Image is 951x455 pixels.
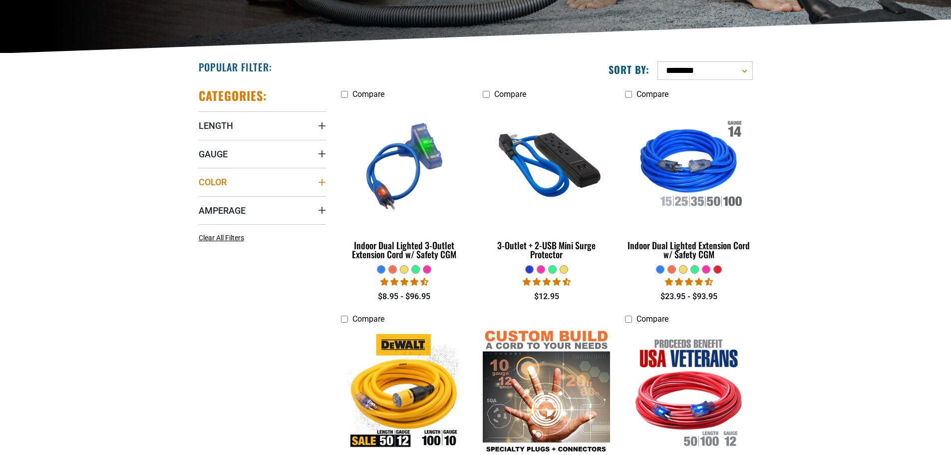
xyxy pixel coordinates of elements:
[352,89,384,99] span: Compare
[199,168,326,196] summary: Color
[625,291,752,303] div: $23.95 - $93.95
[352,314,384,324] span: Compare
[625,241,752,259] div: Indoor Dual Lighted Extension Cord w/ Safety CGM
[484,109,610,224] img: blue
[199,111,326,139] summary: Length
[626,109,752,224] img: Indoor Dual Lighted Extension Cord w/ Safety CGM
[199,234,244,242] span: Clear All Filters
[636,314,668,324] span: Compare
[199,205,246,216] span: Amperage
[199,88,268,103] h2: Categories:
[665,277,713,287] span: 4.40 stars
[199,140,326,168] summary: Gauge
[625,104,752,265] a: Indoor Dual Lighted Extension Cord w/ Safety CGM Indoor Dual Lighted Extension Cord w/ Safety CGM
[199,148,228,160] span: Gauge
[199,120,233,131] span: Length
[380,277,428,287] span: 4.33 stars
[341,104,468,265] a: blue Indoor Dual Lighted 3-Outlet Extension Cord w/ Safety CGM
[609,63,649,76] label: Sort by:
[483,241,610,259] div: 3-Outlet + 2-USB Mini Surge Protector
[483,291,610,303] div: $12.95
[636,89,668,99] span: Compare
[199,196,326,224] summary: Amperage
[626,334,752,449] img: Red, White, and Blue Lighted Freedom Cord
[523,277,571,287] span: 4.36 stars
[199,176,227,188] span: Color
[199,233,248,243] a: Clear All Filters
[199,60,272,73] h2: Popular Filter:
[483,104,610,265] a: blue 3-Outlet + 2-USB Mini Surge Protector
[341,334,467,449] img: DEWALT 50-100 foot Lighted Click-to-Lock CGM Extension Cord 15A SJTW
[341,109,467,224] img: blue
[341,241,468,259] div: Indoor Dual Lighted 3-Outlet Extension Cord w/ Safety CGM
[494,89,526,99] span: Compare
[341,291,468,303] div: $8.95 - $96.95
